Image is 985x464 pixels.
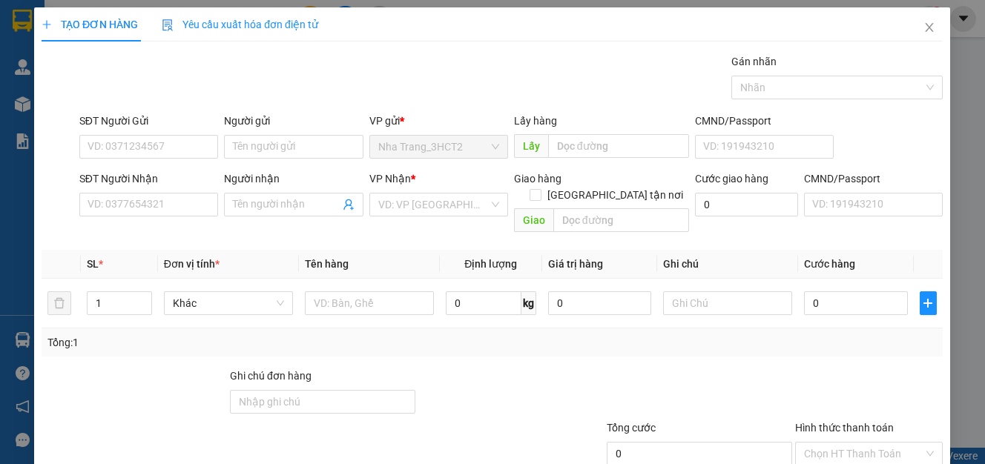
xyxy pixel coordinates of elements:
div: VP gửi [369,113,508,129]
span: TẠO ĐƠN HÀNG [42,19,138,30]
span: Cước hàng [805,258,856,270]
input: Dọc đường [548,134,689,158]
span: SL [88,258,99,270]
label: Gán nhãn [731,56,777,67]
span: Nha Trang_3HCT2 [378,136,499,158]
button: delete [47,291,71,315]
div: CMND/Passport [696,113,834,129]
span: Giao hàng [514,173,561,185]
input: Dọc đường [553,208,689,232]
th: Ghi chú [658,250,799,279]
span: Đơn vị tính [164,258,220,270]
input: VD: Bàn, Ghế [305,291,434,315]
div: SĐT Người Gửi [79,113,218,129]
div: CMND/Passport [804,170,943,187]
span: user-add [343,199,355,211]
span: plus [42,19,52,30]
label: Cước giao hàng [696,173,769,185]
div: Người nhận [225,170,363,187]
label: Ghi chú đơn hàng [230,370,312,382]
span: Yêu cầu xuất hóa đơn điện tử [162,19,319,30]
div: SĐT Người Nhận [79,170,218,187]
span: Giá trị hàng [548,258,603,270]
span: Giao [514,208,553,232]
label: Hình thức thanh toán [795,422,894,434]
span: close [924,21,936,33]
button: Close [909,7,951,49]
span: VP Nhận [369,173,411,185]
span: Tổng cước [607,422,656,434]
div: Người gửi [225,113,363,129]
span: Lấy [514,134,548,158]
span: Định lượng [465,258,518,270]
button: plus [920,291,937,315]
img: icon [162,19,174,31]
input: Ghi chú đơn hàng [230,390,415,414]
span: plus [920,297,936,309]
input: Cước giao hàng [696,193,799,216]
span: [GEOGRAPHIC_DATA] tận nơi [542,187,690,203]
span: Tên hàng [305,258,349,270]
input: 0 [548,291,651,315]
input: Ghi Chú [664,291,793,315]
span: Khác [173,292,284,314]
span: Lấy hàng [514,115,557,127]
div: Tổng: 1 [47,334,381,351]
span: kg [521,291,536,315]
